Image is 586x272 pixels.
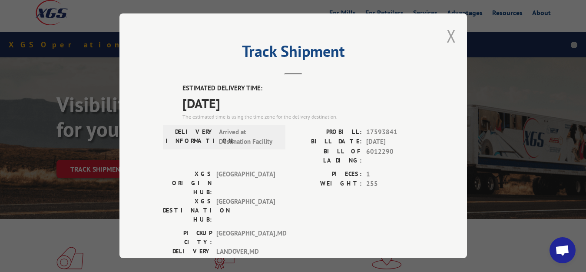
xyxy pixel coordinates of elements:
a: Open chat [550,237,576,263]
label: BILL DATE: [293,137,362,147]
label: XGS DESTINATION HUB: [163,197,212,224]
span: LANDOVER , MD [216,247,275,265]
span: [GEOGRAPHIC_DATA] [216,169,275,197]
span: Arrived at Destination Facility [219,127,278,147]
span: [GEOGRAPHIC_DATA] [216,197,275,224]
label: WEIGHT: [293,179,362,189]
button: Close modal [447,24,456,47]
span: 6012290 [366,147,424,165]
h2: Track Shipment [163,45,424,62]
div: The estimated time is using the time zone for the delivery destination. [182,113,424,121]
span: [GEOGRAPHIC_DATA] , MD [216,229,275,247]
label: XGS ORIGIN HUB: [163,169,212,197]
span: 1 [366,169,424,179]
label: DELIVERY CITY: [163,247,212,265]
label: BILL OF LADING: [293,147,362,165]
label: ESTIMATED DELIVERY TIME: [182,83,424,93]
label: DELIVERY INFORMATION: [166,127,215,147]
label: PIECES: [293,169,362,179]
label: PROBILL: [293,127,362,137]
span: 255 [366,179,424,189]
span: [DATE] [182,93,424,113]
span: [DATE] [366,137,424,147]
span: 17593841 [366,127,424,137]
label: PICKUP CITY: [163,229,212,247]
